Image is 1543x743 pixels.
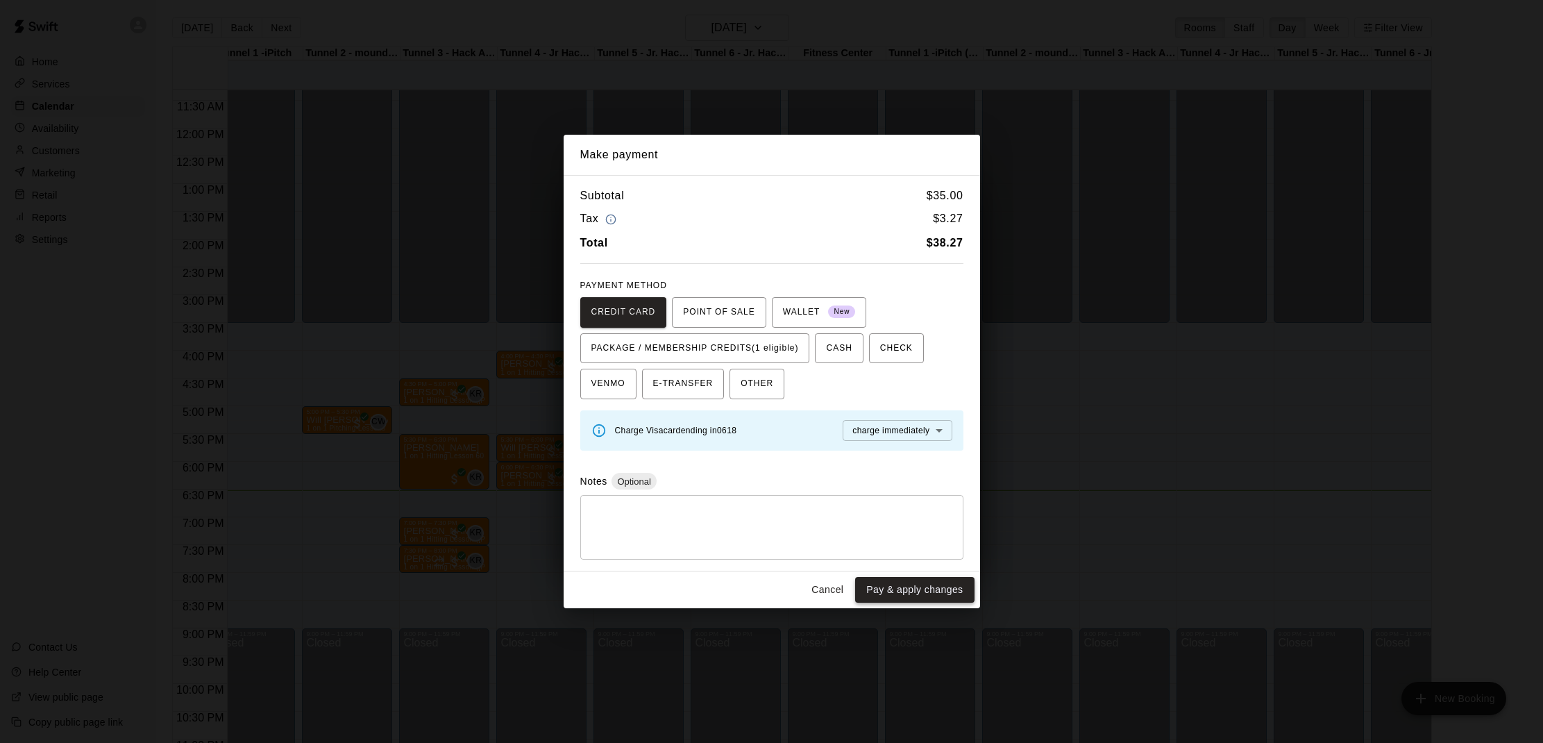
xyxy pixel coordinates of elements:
span: VENMO [591,373,625,395]
button: CHECK [869,333,924,364]
button: Pay & apply changes [855,577,974,603]
b: $ 38.27 [927,237,963,249]
h6: Tax [580,210,621,228]
span: PACKAGE / MEMBERSHIP CREDITS (1 eligible) [591,337,799,360]
button: POINT OF SALE [672,297,766,328]
button: Cancel [805,577,850,603]
button: VENMO [580,369,636,399]
span: CASH [826,337,852,360]
span: E-TRANSFER [653,373,714,395]
span: OTHER [741,373,773,395]
button: E-TRANSFER [642,369,725,399]
label: Notes [580,476,607,487]
h6: $ 3.27 [933,210,963,228]
button: CREDIT CARD [580,297,667,328]
span: Charge Visa card ending in 0618 [615,426,737,435]
span: POINT OF SALE [683,301,754,324]
span: PAYMENT METHOD [580,281,667,290]
span: WALLET [783,301,856,324]
span: New [828,303,855,322]
button: PACKAGE / MEMBERSHIP CREDITS(1 eligible) [580,333,810,364]
h2: Make payment [564,135,980,175]
span: CREDIT CARD [591,301,656,324]
span: CHECK [880,337,913,360]
h6: $ 35.00 [927,187,963,205]
b: Total [580,237,608,249]
span: charge immediately [852,426,929,435]
button: CASH [815,333,863,364]
button: WALLET New [772,297,867,328]
h6: Subtotal [580,187,625,205]
button: OTHER [730,369,784,399]
span: Optional [612,476,656,487]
